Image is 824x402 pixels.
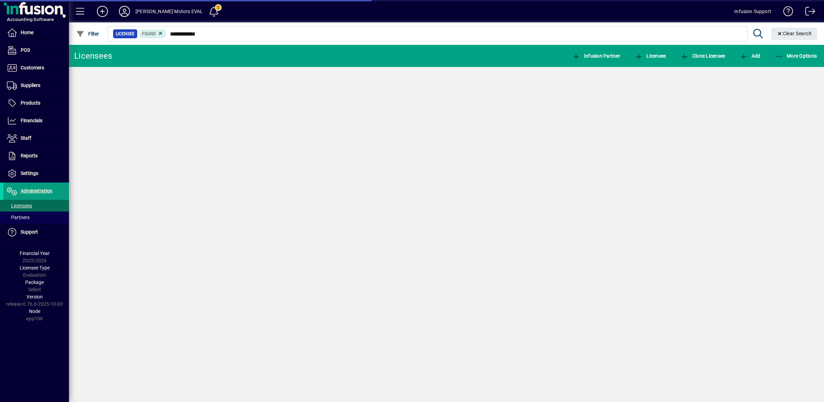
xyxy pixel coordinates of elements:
[21,118,42,123] span: Financials
[3,200,69,212] a: Licensees
[74,28,101,40] button: Filter
[142,31,156,36] span: Found
[21,135,31,141] span: Staff
[3,59,69,77] a: Customers
[740,53,760,59] span: Add
[91,5,113,18] button: Add
[3,165,69,182] a: Settings
[20,265,50,271] span: Licensee Type
[778,1,793,24] a: Knowledge Base
[800,1,815,24] a: Logout
[777,31,812,36] span: Clear Search
[76,31,99,37] span: Filter
[3,212,69,223] a: Partners
[3,147,69,165] a: Reports
[679,50,727,62] button: Clone Licensee
[29,308,40,314] span: Node
[572,53,620,59] span: Infusion Partner
[734,6,771,17] div: Infusion Support
[7,215,30,220] span: Partners
[3,112,69,129] a: Financials
[113,5,135,18] button: Profile
[3,95,69,112] a: Products
[633,50,668,62] button: Licensee
[635,53,666,59] span: Licensee
[21,229,38,235] span: Support
[21,153,38,158] span: Reports
[3,42,69,59] a: POS
[21,188,52,194] span: Administration
[20,251,50,256] span: Financial Year
[25,280,44,285] span: Package
[21,30,33,35] span: Home
[3,77,69,94] a: Suppliers
[27,294,43,300] span: Version
[21,82,40,88] span: Suppliers
[139,29,167,38] mat-chip: Found Status: Found
[7,203,32,208] span: Licensees
[21,170,38,176] span: Settings
[3,224,69,241] a: Support
[738,50,762,62] button: Add
[21,47,30,53] span: POS
[775,53,817,59] span: More Options
[771,28,817,40] button: Clear
[135,6,203,17] div: [PERSON_NAME] Motors EVAL
[21,65,44,70] span: Customers
[680,53,725,59] span: Clone Licensee
[773,50,819,62] button: More Options
[116,30,134,37] span: Licensee
[21,100,40,106] span: Products
[570,50,622,62] button: Infusion Partner
[3,130,69,147] a: Staff
[3,24,69,41] a: Home
[74,50,112,61] div: Licensees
